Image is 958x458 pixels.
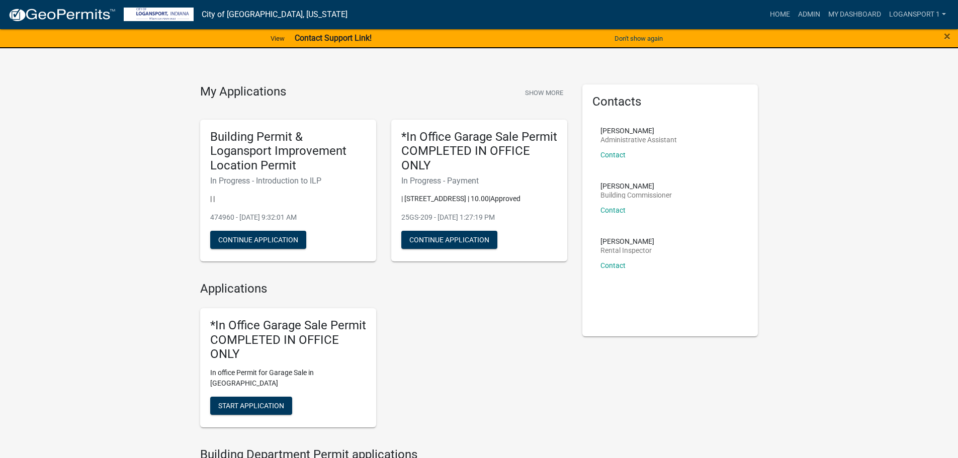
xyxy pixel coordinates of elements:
button: Continue Application [401,231,497,249]
a: View [267,30,289,47]
a: City of [GEOGRAPHIC_DATA], [US_STATE] [202,6,347,23]
button: Continue Application [210,231,306,249]
p: Building Commissioner [600,192,672,199]
h4: Applications [200,282,567,296]
h5: *In Office Garage Sale Permit COMPLETED IN OFFICE ONLY [210,318,366,361]
p: | [STREET_ADDRESS] | 10.00|Approved [401,194,557,204]
h5: *In Office Garage Sale Permit COMPLETED IN OFFICE ONLY [401,130,557,173]
p: [PERSON_NAME] [600,127,677,134]
h5: Contacts [592,95,748,109]
button: Show More [521,84,567,101]
p: [PERSON_NAME] [600,182,672,190]
h5: Building Permit & Logansport Improvement Location Permit [210,130,366,173]
p: [PERSON_NAME] [600,238,654,245]
p: Administrative Assistant [600,136,677,143]
a: Logansport 1 [885,5,950,24]
a: My Dashboard [824,5,885,24]
p: | | [210,194,366,204]
button: Start Application [210,397,292,415]
h4: My Applications [200,84,286,100]
p: 25GS-209 - [DATE] 1:27:19 PM [401,212,557,223]
strong: Contact Support Link! [295,33,372,43]
p: In office Permit for Garage Sale in [GEOGRAPHIC_DATA] [210,368,366,389]
p: Rental Inspector [600,247,654,254]
span: × [944,29,950,43]
button: Don't show again [611,30,667,47]
h6: In Progress - Introduction to ILP [210,176,366,186]
button: Close [944,30,950,42]
a: Home [766,5,794,24]
img: City of Logansport, Indiana [124,8,194,21]
span: Start Application [218,402,284,410]
h6: In Progress - Payment [401,176,557,186]
p: 474960 - [DATE] 9:32:01 AM [210,212,366,223]
a: Contact [600,206,626,214]
a: Contact [600,261,626,269]
a: Admin [794,5,824,24]
a: Contact [600,151,626,159]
